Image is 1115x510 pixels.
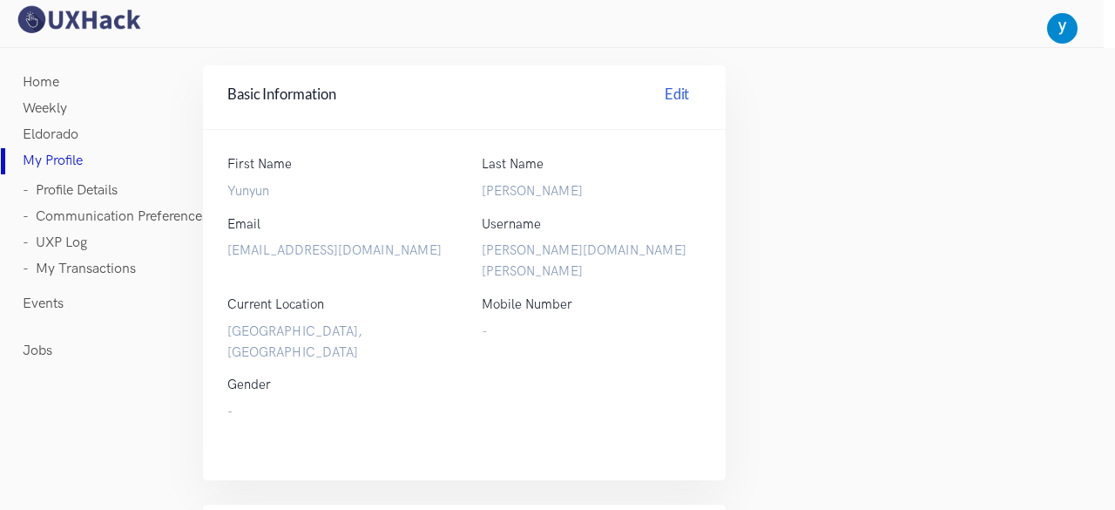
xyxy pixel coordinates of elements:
[227,181,447,202] label: Yunyun
[227,402,701,423] label: -
[13,4,144,35] img: UXHack logo
[227,375,271,396] label: Gender
[227,154,292,175] label: First Name
[23,96,67,122] a: Weekly
[23,204,208,230] a: - Communication Preferences
[482,295,572,316] label: Mobile Number
[482,322,701,343] label: -
[227,241,447,262] label: [EMAIL_ADDRESS][DOMAIN_NAME]
[23,291,64,317] a: Events
[482,181,701,202] label: [PERSON_NAME]
[23,122,78,148] a: Eldorado
[23,256,136,282] a: - My Transactions
[652,84,701,111] a: Edit
[23,178,118,204] a: - Profile Details
[482,241,701,282] label: [PERSON_NAME][DOMAIN_NAME][PERSON_NAME]
[227,295,324,316] label: Current Location
[1047,13,1078,44] img: Your profile pic
[23,148,83,174] a: My Profile
[227,84,701,111] h4: Basic Information
[23,338,52,364] a: Jobs
[227,214,260,235] label: Email
[482,154,544,175] label: Last Name
[227,322,447,364] label: [GEOGRAPHIC_DATA],[GEOGRAPHIC_DATA]
[482,214,541,235] label: Username
[23,230,87,256] a: - UXP Log
[23,70,59,96] a: Home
